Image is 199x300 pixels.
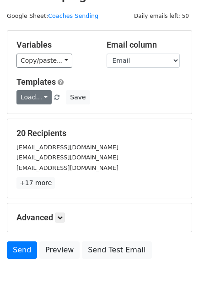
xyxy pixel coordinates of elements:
[7,241,37,259] a: Send
[16,177,55,189] a: +17 more
[16,40,93,50] h5: Variables
[48,12,98,19] a: Coaches Sending
[16,77,56,87] a: Templates
[16,213,183,223] h5: Advanced
[82,241,151,259] a: Send Test Email
[131,11,192,21] span: Daily emails left: 50
[16,90,52,104] a: Load...
[7,12,98,19] small: Google Sheet:
[107,40,183,50] h5: Email column
[16,164,118,171] small: [EMAIL_ADDRESS][DOMAIN_NAME]
[16,54,72,68] a: Copy/paste...
[16,128,183,138] h5: 20 Recipients
[66,90,90,104] button: Save
[131,12,192,19] a: Daily emails left: 50
[39,241,80,259] a: Preview
[16,154,118,161] small: [EMAIL_ADDRESS][DOMAIN_NAME]
[16,144,118,151] small: [EMAIL_ADDRESS][DOMAIN_NAME]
